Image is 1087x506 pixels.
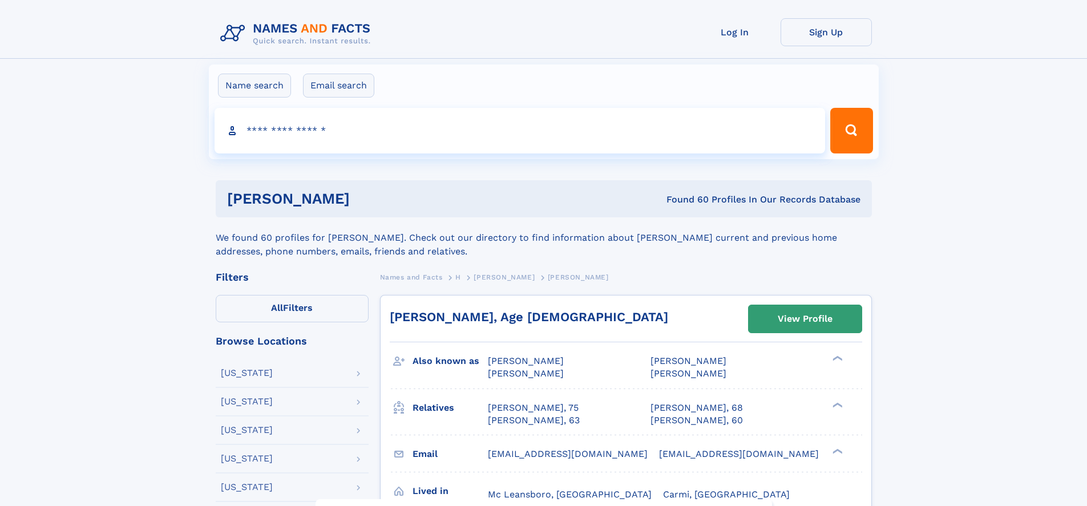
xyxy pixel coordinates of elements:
span: [PERSON_NAME] [488,368,564,379]
div: View Profile [778,306,833,332]
div: ❯ [830,401,843,408]
a: [PERSON_NAME], 63 [488,414,580,427]
div: Filters [216,272,369,282]
div: Browse Locations [216,336,369,346]
label: Email search [303,74,374,98]
h3: Also known as [413,351,488,371]
span: [EMAIL_ADDRESS][DOMAIN_NAME] [659,448,819,459]
span: H [455,273,461,281]
a: [PERSON_NAME], 60 [650,414,743,427]
a: H [455,270,461,284]
input: search input [215,108,826,153]
div: ❯ [830,447,843,455]
button: Search Button [830,108,872,153]
div: We found 60 profiles for [PERSON_NAME]. Check out our directory to find information about [PERSON... [216,217,872,258]
span: All [271,302,283,313]
div: [US_STATE] [221,369,273,378]
label: Filters [216,295,369,322]
h3: Relatives [413,398,488,418]
div: [US_STATE] [221,454,273,463]
span: [PERSON_NAME] [488,355,564,366]
a: Sign Up [781,18,872,46]
span: [PERSON_NAME] [650,368,726,379]
span: [PERSON_NAME] [650,355,726,366]
div: ❯ [830,355,843,362]
h3: Lived in [413,481,488,501]
div: [US_STATE] [221,397,273,406]
a: [PERSON_NAME], 68 [650,402,743,414]
span: [PERSON_NAME] [474,273,535,281]
div: [US_STATE] [221,483,273,492]
h3: Email [413,444,488,464]
span: [EMAIL_ADDRESS][DOMAIN_NAME] [488,448,648,459]
div: [US_STATE] [221,426,273,435]
a: [PERSON_NAME], Age [DEMOGRAPHIC_DATA] [390,310,668,324]
label: Name search [218,74,291,98]
div: Found 60 Profiles In Our Records Database [508,193,860,206]
img: Logo Names and Facts [216,18,380,49]
a: View Profile [749,305,862,333]
a: [PERSON_NAME], 75 [488,402,579,414]
span: [PERSON_NAME] [548,273,609,281]
span: Mc Leansboro, [GEOGRAPHIC_DATA] [488,489,652,500]
span: Carmi, [GEOGRAPHIC_DATA] [663,489,790,500]
a: Log In [689,18,781,46]
a: [PERSON_NAME] [474,270,535,284]
h1: [PERSON_NAME] [227,192,508,206]
a: Names and Facts [380,270,443,284]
